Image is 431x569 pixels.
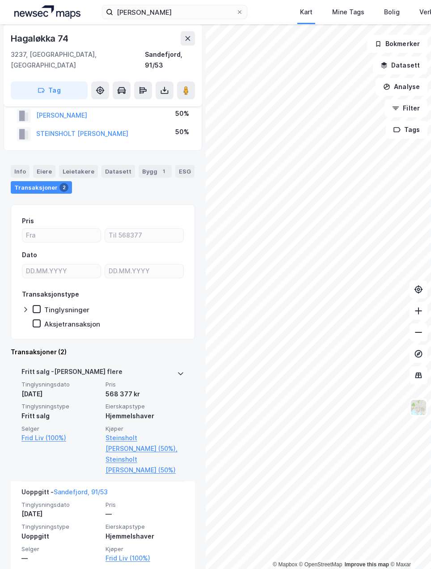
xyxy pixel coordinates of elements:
[22,229,101,242] input: Fra
[21,425,100,433] span: Selger
[11,347,195,357] div: Transaksjoner (2)
[11,81,88,99] button: Tag
[384,7,400,17] div: Bolig
[105,229,183,242] input: Til 568377
[106,381,184,388] span: Pris
[101,165,135,178] div: Datasett
[300,7,313,17] div: Kart
[373,56,427,74] button: Datasett
[21,389,100,399] div: [DATE]
[386,526,431,569] iframe: Chat Widget
[175,108,189,119] div: 50%
[106,433,184,454] a: Steinsholt [PERSON_NAME] (50%),
[106,531,184,542] div: Hjemmelshaver
[11,181,72,194] div: Transaksjoner
[22,289,79,300] div: Transaksjonstype
[11,31,70,46] div: Hagaløkka 74
[145,49,195,71] div: Sandefjord, 91/53
[175,127,189,137] div: 50%
[33,165,55,178] div: Eiere
[106,425,184,433] span: Kjøper
[159,167,168,176] div: 1
[59,183,68,192] div: 2
[113,5,236,19] input: Søk på adresse, matrikkel, gårdeiere, leietakere eller personer
[21,545,100,553] span: Selger
[21,433,100,443] a: Frid Liv (100%)
[21,487,108,501] div: Uoppgitt -
[22,250,37,260] div: Dato
[14,5,80,19] img: logo.a4113a55bc3d86da70a041830d287a7e.svg
[106,501,184,509] span: Pris
[175,165,194,178] div: ESG
[11,165,30,178] div: Info
[21,366,123,381] div: Fritt salg - [PERSON_NAME] flere
[299,561,342,568] a: OpenStreetMap
[106,389,184,399] div: 568 377 kr
[22,216,34,226] div: Pris
[22,264,101,278] input: DD.MM.YYYY
[106,403,184,410] span: Eierskapstype
[106,454,184,476] a: Steinsholt [PERSON_NAME] (50%)
[44,320,100,328] div: Aksjetransaksjon
[410,399,427,416] img: Z
[21,403,100,410] span: Tinglysningstype
[106,523,184,531] span: Eierskapstype
[21,531,100,542] div: Uoppgitt
[21,501,100,509] span: Tinglysningsdato
[105,264,183,278] input: DD.MM.YYYY
[386,526,431,569] div: Kontrollprogram for chat
[332,7,364,17] div: Mine Tags
[139,165,172,178] div: Bygg
[59,165,98,178] div: Leietakere
[385,99,427,117] button: Filter
[345,561,389,568] a: Improve this map
[367,35,427,53] button: Bokmerker
[106,411,184,421] div: Hjemmelshaver
[44,306,89,314] div: Tinglysninger
[21,553,100,564] div: —
[273,561,297,568] a: Mapbox
[21,411,100,421] div: Fritt salg
[11,49,145,71] div: 3237, [GEOGRAPHIC_DATA], [GEOGRAPHIC_DATA]
[376,78,427,96] button: Analyse
[106,509,184,519] div: —
[21,523,100,531] span: Tinglysningstype
[386,121,427,139] button: Tags
[21,381,100,388] span: Tinglysningsdato
[21,509,100,519] div: [DATE]
[106,545,184,553] span: Kjøper
[54,488,108,496] a: Sandefjord, 91/53
[106,553,184,564] a: Frid Liv (100%)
